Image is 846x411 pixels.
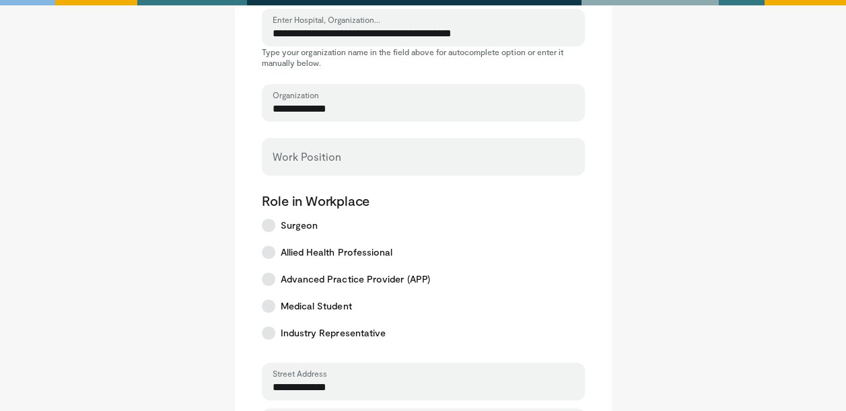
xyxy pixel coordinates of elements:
span: Allied Health Professional [281,246,393,259]
label: Enter Hospital, Organization... [273,14,380,25]
span: Surgeon [281,219,318,232]
label: Organization [273,89,319,100]
span: Advanced Practice Provider (APP) [281,272,430,286]
p: Type your organization name in the field above for autocomplete option or enter it manually below. [262,46,585,68]
label: Street Address [273,368,327,379]
label: Work Position [273,143,341,170]
span: Industry Representative [281,326,386,340]
span: Medical Student [281,299,352,313]
p: Role in Workplace [262,192,585,209]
